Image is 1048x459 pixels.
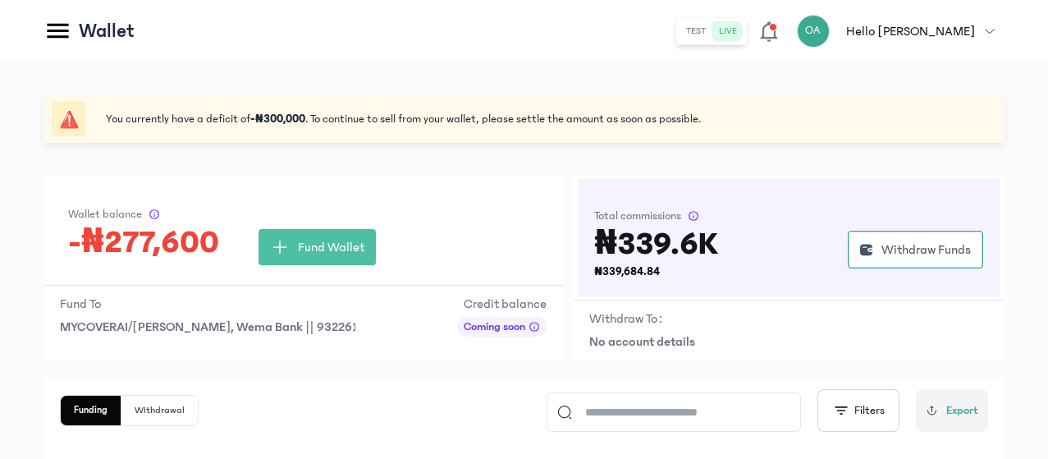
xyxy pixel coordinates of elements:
[68,206,142,223] span: Wallet balance
[106,111,701,127] span: You currently have a deficit of . To continue to sell from your wallet, please settle the amount ...
[594,264,718,280] p: ₦339,684.84
[121,396,198,425] button: Withdrawal
[881,240,971,259] span: Withdraw Funds
[61,396,121,425] button: Funding
[298,237,364,257] span: Fund Wallet
[589,332,988,351] p: No account details
[60,317,355,337] button: MYCOVERAI/[PERSON_NAME], Wema Bank || 9322616795
[848,231,983,269] button: Withdraw Funds
[594,208,681,224] span: Total commissions
[916,389,988,432] button: Export
[79,18,135,44] p: Wallet
[846,21,975,41] p: Hello [PERSON_NAME]
[797,15,830,48] div: OA
[68,229,219,255] h3: -₦277,600
[589,309,662,328] p: Withdraw To:
[946,402,978,420] span: Export
[457,294,547,314] p: Credit balance
[680,21,712,41] button: test
[817,389,899,432] button: Filters
[797,15,1005,48] button: OAHello [PERSON_NAME]
[464,319,525,335] span: Coming soon
[250,112,305,126] b: -₦300,000
[60,294,355,314] p: Fund To
[259,229,376,265] button: Fund Wallet
[594,231,718,257] h3: ₦339.6K
[712,21,744,41] button: live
